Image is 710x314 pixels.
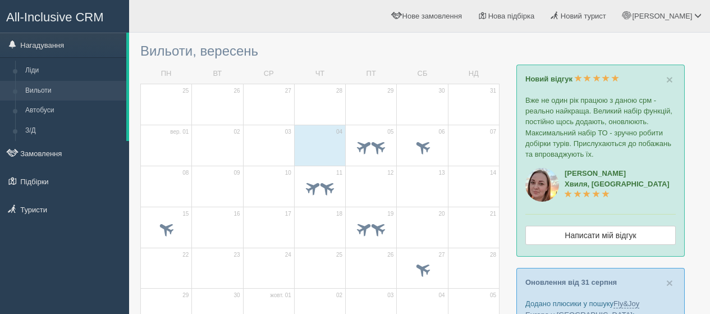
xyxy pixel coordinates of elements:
[233,292,240,299] span: 30
[439,292,445,299] span: 04
[1,1,129,31] a: All-Inclusive CRM
[448,64,499,84] td: НД
[20,121,126,141] a: З/Д
[182,169,189,177] span: 08
[20,81,126,101] a: Вильоти
[270,292,291,299] span: жовт. 01
[182,210,189,218] span: 15
[6,10,104,24] span: All-Inclusive CRM
[561,12,606,20] span: Новий турист
[439,251,445,259] span: 27
[490,292,496,299] span: 05
[141,64,192,84] td: ПН
[233,128,240,136] span: 02
[233,87,240,95] span: 26
[20,101,126,121] a: Автобуси
[397,64,448,84] td: СБ
[490,128,496,136] span: 07
[170,128,189,136] span: вер. 01
[294,64,345,84] td: ЧТ
[387,210,393,218] span: 19
[488,12,535,20] span: Нова підбірка
[490,251,496,259] span: 28
[439,210,445,218] span: 20
[336,251,342,259] span: 25
[336,292,342,299] span: 02
[525,75,619,83] a: Новий відгук
[336,128,342,136] span: 04
[439,169,445,177] span: 13
[632,12,692,20] span: [PERSON_NAME]
[243,64,294,84] td: СР
[285,87,291,95] span: 27
[140,44,500,58] h3: Вильоти, вересень
[402,12,462,20] span: Нове замовлення
[182,87,189,95] span: 25
[565,169,670,199] a: [PERSON_NAME]Хвиля, [GEOGRAPHIC_DATA]
[20,61,126,81] a: Ліди
[387,251,393,259] span: 26
[233,210,240,218] span: 16
[387,169,393,177] span: 12
[666,74,673,85] button: Close
[285,128,291,136] span: 03
[387,128,393,136] span: 05
[490,87,496,95] span: 31
[336,210,342,218] span: 18
[285,210,291,218] span: 17
[439,128,445,136] span: 06
[490,210,496,218] span: 21
[336,87,342,95] span: 28
[336,169,342,177] span: 11
[346,64,397,84] td: ПТ
[182,292,189,299] span: 29
[439,87,445,95] span: 30
[490,169,496,177] span: 14
[525,95,676,160] p: Вже не один рік працюю з даною срм - реально найкраща. Великий набір функцій, постійно щось додаю...
[387,292,393,299] span: 03
[233,251,240,259] span: 23
[233,169,240,177] span: 09
[666,276,673,289] span: ×
[525,278,617,286] a: Оновлення від 31 серпня
[666,73,673,86] span: ×
[525,226,676,245] a: Написати мій відгук
[182,251,189,259] span: 22
[666,277,673,289] button: Close
[192,64,243,84] td: ВТ
[387,87,393,95] span: 29
[285,169,291,177] span: 10
[285,251,291,259] span: 24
